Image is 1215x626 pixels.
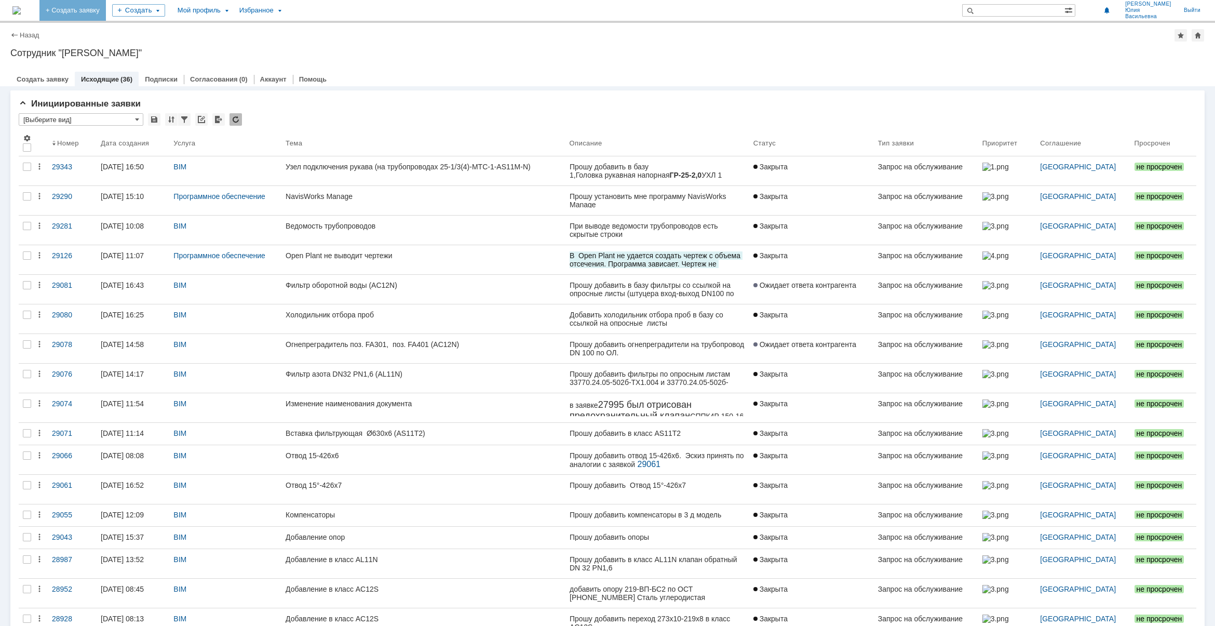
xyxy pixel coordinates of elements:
a: Холодильник отбора проб [281,304,565,334]
a: Запрос на обслуживание [874,527,978,549]
a: Запрос на обслуживание [874,245,978,274]
span: Закрыта [753,533,788,541]
div: Экспорт списка [212,113,225,126]
div: 29074 [52,399,92,408]
div: Узел подключения рукава (на трубопроводах 25-1/3(4)-МТС-1-AS11M-N) [286,163,561,171]
img: 3.png [982,481,1008,489]
a: Огнепреградитель поз. FA301, поз. FA401 (AC12N) [281,334,565,363]
a: [DATE] 16:43 [97,275,169,304]
a: [GEOGRAPHIC_DATA] [1040,429,1116,437]
span: Ожидает ответа контрагента [753,281,856,289]
a: Ожидает ответа контрагента [749,275,874,304]
div: [DATE] 11:14 [101,429,144,437]
span: Закрыта [753,511,788,519]
div: Сохранить вид [148,113,160,126]
div: 29080 [52,311,92,319]
a: 3.png [978,475,1036,504]
a: 3.png [978,364,1036,393]
div: Огнепреградитель поз. FA301, поз. FA401 (AC12N) [286,340,561,349]
div: [DATE] 13:52 [101,555,144,564]
span: не просрочен [1135,481,1184,489]
img: 3.png [982,192,1008,201]
a: [DATE] 14:58 [97,334,169,363]
a: 29055 [48,504,97,526]
span: не просрочен [1135,222,1184,230]
a: Ожидает ответа контрагента [749,334,874,363]
th: Приоритет [978,130,1036,156]
a: [DATE] 13:52 [97,549,169,578]
a: Закрыта [749,579,874,608]
a: [GEOGRAPHIC_DATA] [1040,311,1116,319]
img: 4.png [982,251,1008,260]
div: Ведомость трубопроводов [286,222,561,230]
th: Тип заявки [874,130,978,156]
a: Подписки [145,75,178,83]
a: не просрочен [1130,579,1196,608]
a: Программное обеспечение [173,251,265,260]
span: не просрочен [1135,251,1184,260]
div: Отвод 15°-426х7 [286,481,561,489]
span: не просрочен [1135,451,1184,460]
div: Скопировать ссылку на список [195,113,208,126]
div: 29066 [52,451,92,460]
div: Создать [112,4,165,17]
a: BIM [173,481,186,489]
div: Запрос на обслуживание [878,533,974,541]
a: 28987 [48,549,97,578]
a: [DATE] 11:07 [97,245,169,274]
span: Закрыта [753,481,788,489]
a: Закрыта [749,364,874,393]
span: не просрочен [1135,511,1184,519]
a: Исходящие [81,75,119,83]
a: Закрыта [749,504,874,526]
a: 29081 [48,275,97,304]
a: 29343 [48,156,97,185]
a: [GEOGRAPHIC_DATA] [1040,399,1116,408]
a: 3.png [978,216,1036,245]
a: [DATE] 12:09 [97,504,169,526]
div: Запрос на обслуживание [878,555,974,564]
a: 29061 [68,8,91,17]
a: Закрыта [749,245,874,274]
a: не просрочен [1130,304,1196,334]
a: [GEOGRAPHIC_DATA] [1040,370,1116,378]
a: 3.png [978,445,1036,474]
span: Закрыта [753,251,788,260]
div: Изменение наименования документа [286,399,561,408]
img: 3.png [982,340,1008,349]
a: NavisWorks Manage [281,186,565,215]
div: 28952 [52,585,92,593]
div: [DATE] 16:43 [101,281,144,289]
div: Добавление в класс AC12S [286,585,561,593]
a: [DATE] 08:45 [97,579,169,608]
div: Open Plant не выводит чертежи [286,251,561,260]
a: 3.png [978,579,1036,608]
span: Васильевна [1125,14,1171,20]
div: [DATE] 14:58 [101,340,144,349]
a: BIM [173,555,186,564]
div: Вставка фильтрующая Ø630х6 (AS11Т2) [286,429,561,437]
a: 4.png [978,245,1036,274]
a: Open Plant не выводит чертежи [281,245,565,274]
a: BIM [173,370,186,378]
img: 3.png [982,370,1008,378]
a: [GEOGRAPHIC_DATA] [1040,251,1116,260]
a: не просрочен [1130,445,1196,474]
a: не просрочен [1130,156,1196,185]
a: Закрыта [749,423,874,445]
span: Закрыта [753,222,788,230]
img: 3.png [982,555,1008,564]
a: Отвод 15-426х6 [281,445,565,474]
span: Закрыта [753,555,788,564]
a: Закрыта [749,393,874,422]
span: Закрыта [753,399,788,408]
th: Дата создания [97,130,169,156]
a: Компенсаторы [281,504,565,526]
th: Соглашение [1036,130,1130,156]
span: Закрыта [753,192,788,201]
div: Запрос на обслуживание [878,222,974,230]
span: не просрочен [1135,585,1184,593]
a: не просрочен [1130,334,1196,363]
div: Тема [286,139,302,147]
a: [DATE] 16:50 [97,156,169,185]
